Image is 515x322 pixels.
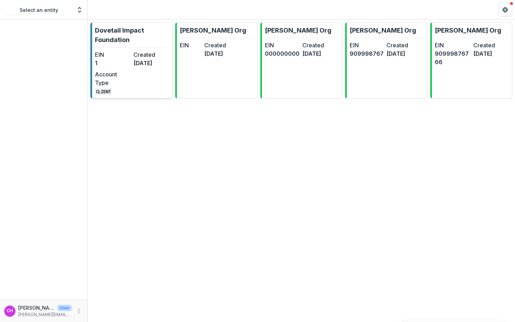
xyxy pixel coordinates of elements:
[473,49,509,58] dd: [DATE]
[265,41,300,49] dt: EIN
[302,49,337,58] dd: [DATE]
[345,22,427,98] a: [PERSON_NAME] OrgEIN909998767Created[DATE]
[95,88,112,95] code: CLIENT
[75,3,84,17] button: Open entity switcher
[180,41,201,49] dt: EIN
[57,305,72,311] p: User
[435,26,501,35] p: [PERSON_NAME] Org
[435,41,471,49] dt: EIN
[95,59,131,67] dd: 1
[20,6,58,14] p: Select an entity
[435,49,471,66] dd: 90999876766
[175,22,257,98] a: [PERSON_NAME] OrgEINCreated[DATE]
[95,50,131,59] dt: EIN
[204,49,226,58] dd: [DATE]
[18,304,55,311] p: [PERSON_NAME] [PERSON_NAME]
[350,26,416,35] p: [PERSON_NAME] Org
[260,22,342,98] a: [PERSON_NAME] OrgEIN000000000Created[DATE]
[204,41,226,49] dt: Created
[350,49,384,58] dd: 909998767
[265,49,300,58] dd: 000000000
[386,49,420,58] dd: [DATE]
[180,26,246,35] p: [PERSON_NAME] Org
[95,26,169,44] p: Dovetail Impact Foundation
[498,3,512,17] button: Get Help
[95,70,131,87] dt: Account Type
[133,50,169,59] dt: Created
[90,22,172,98] a: Dovetail Impact FoundationEIN1Created[DATE]Account TypeCLIENT
[265,26,331,35] p: [PERSON_NAME] Org
[6,4,17,15] img: Select an entity
[430,22,512,98] a: [PERSON_NAME] OrgEIN90999876766Created[DATE]
[302,41,337,49] dt: Created
[133,59,169,67] dd: [DATE]
[18,311,72,318] p: [PERSON_NAME][EMAIL_ADDRESS][DOMAIN_NAME]
[386,41,420,49] dt: Created
[473,41,509,49] dt: Created
[7,309,13,313] div: Courtney Eker Hardy
[350,41,384,49] dt: EIN
[75,307,83,315] button: More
